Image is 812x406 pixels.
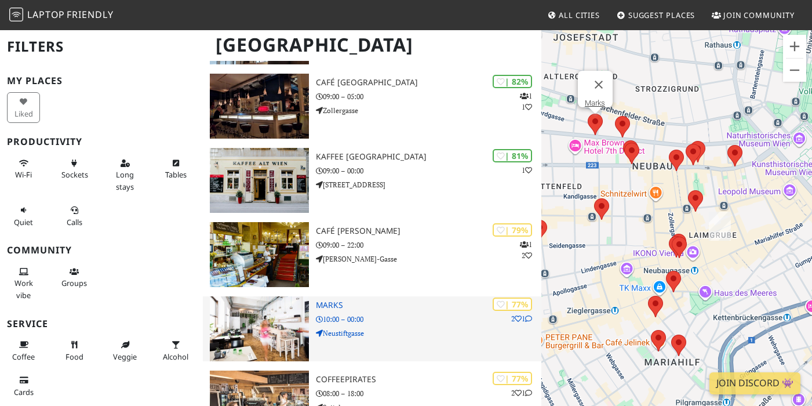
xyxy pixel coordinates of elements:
button: Sockets [58,154,91,184]
div: | 81% [493,149,532,162]
span: Stable Wi-Fi [15,169,32,180]
p: Zollergasse [316,105,541,116]
p: 09:00 – 22:00 [316,240,541,251]
span: Veggie [113,351,137,362]
span: Credit cards [14,387,34,397]
button: Groups [58,262,91,293]
span: Quiet [14,217,33,227]
span: All Cities [559,10,600,20]
p: 1 2 [520,239,532,261]
h3: My Places [7,75,196,86]
a: Join Discord 👾 [709,372,800,394]
p: Neustiftgasse [316,328,541,339]
button: Zoom in [783,35,806,58]
button: Zoom out [783,59,806,82]
span: Food [65,351,83,362]
h2: Filters [7,29,196,64]
span: Laptop [27,8,65,21]
span: Friendly [67,8,113,21]
span: Work-friendly tables [165,169,187,180]
p: 10:00 – 00:00 [316,314,541,325]
div: | 82% [493,75,532,88]
button: Long stays [108,154,141,196]
button: Coffee [7,335,40,366]
p: 2 1 [511,387,532,398]
a: Café Jelinek | 79% 12 Café [PERSON_NAME] 09:00 – 22:00 [PERSON_NAME]-Gasse [203,222,541,287]
p: 2 1 [511,313,532,324]
h3: CoffeePirates [316,375,541,385]
a: All Cities [542,5,605,26]
button: Alcohol [159,335,192,366]
span: Alcohol [163,351,188,362]
p: [STREET_ADDRESS] [316,179,541,190]
img: Café Jelinek [210,222,309,287]
span: Group tables [61,278,87,288]
img: Marks [210,296,309,361]
span: Video/audio calls [67,217,82,227]
button: Tables [159,154,192,184]
h3: Service [7,318,196,329]
a: Join Community [707,5,799,26]
span: Coffee [12,351,35,362]
span: People working [14,278,33,300]
button: Veggie [108,335,141,366]
a: Kaffee Alt Wien | 81% 1 Kaffee [GEOGRAPHIC_DATA] 09:00 – 00:00 [STREET_ADDRESS] [203,148,541,213]
p: 09:00 – 05:00 [316,91,541,102]
button: Quiet [7,201,40,231]
h3: Marks [316,300,541,310]
span: Long stays [116,169,134,191]
a: Marks [585,99,605,107]
p: 08:00 – 18:00 [316,388,541,399]
a: Suggest Places [612,5,700,26]
button: Wi-Fi [7,154,40,184]
button: Close [585,71,613,99]
h3: Kaffee [GEOGRAPHIC_DATA] [316,152,541,162]
h3: Café [PERSON_NAME] [316,226,541,236]
button: Work vibe [7,262,40,304]
h3: Community [7,245,196,256]
img: LaptopFriendly [9,8,23,21]
button: Food [58,335,91,366]
span: Suggest Places [628,10,696,20]
a: Café Europa | 82% 11 Café [GEOGRAPHIC_DATA] 09:00 – 05:00 Zollergasse [203,74,541,139]
p: 09:00 – 00:00 [316,165,541,176]
span: Join Community [723,10,795,20]
div: | 77% [493,372,532,385]
a: Marks | 77% 21 Marks 10:00 – 00:00 Neustiftgasse [203,296,541,361]
h3: Café [GEOGRAPHIC_DATA] [316,78,541,88]
a: LaptopFriendly LaptopFriendly [9,5,114,26]
span: Power sockets [61,169,88,180]
p: 1 [522,165,532,176]
div: | 79% [493,223,532,237]
img: Kaffee Alt Wien [210,148,309,213]
img: Café Europa [210,74,309,139]
div: | 77% [493,298,532,311]
p: 1 1 [520,90,532,113]
h3: Productivity [7,136,196,147]
h1: [GEOGRAPHIC_DATA] [206,29,539,61]
p: [PERSON_NAME]-Gasse [316,253,541,264]
button: Cards [7,371,40,401]
button: Calls [58,201,91,231]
